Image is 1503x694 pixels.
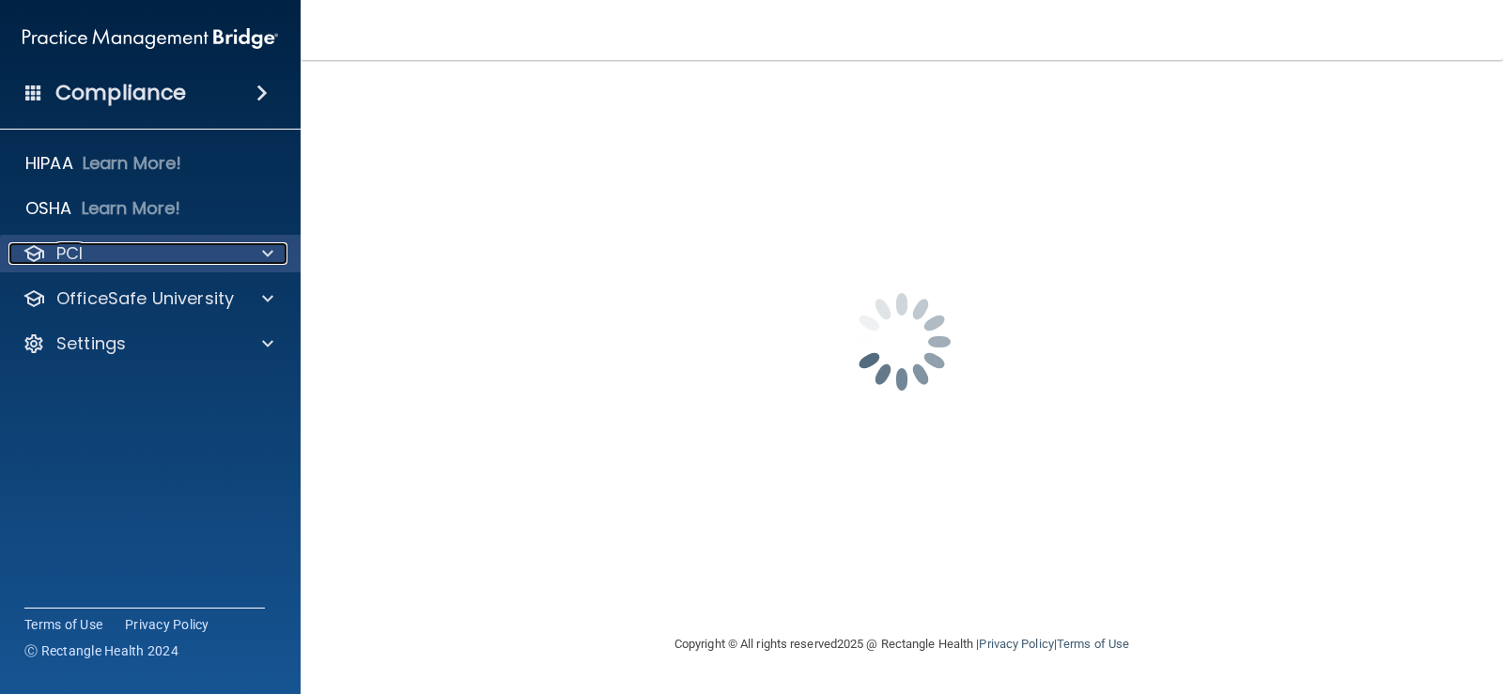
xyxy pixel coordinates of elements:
[23,242,273,265] a: PCI
[55,80,186,106] h4: Compliance
[1057,637,1129,651] a: Terms of Use
[24,615,102,634] a: Terms of Use
[23,287,273,310] a: OfficeSafe University
[23,332,273,355] a: Settings
[25,152,73,175] p: HIPAA
[1178,562,1480,637] iframe: Drift Widget Chat Controller
[808,248,996,436] img: spinner.e123f6fc.gif
[23,20,278,57] img: PMB logo
[83,152,182,175] p: Learn More!
[56,332,126,355] p: Settings
[56,287,234,310] p: OfficeSafe University
[25,197,72,220] p: OSHA
[979,637,1053,651] a: Privacy Policy
[56,242,83,265] p: PCI
[125,615,209,634] a: Privacy Policy
[559,614,1245,674] div: Copyright © All rights reserved 2025 @ Rectangle Health | |
[24,641,178,660] span: Ⓒ Rectangle Health 2024
[82,197,181,220] p: Learn More!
